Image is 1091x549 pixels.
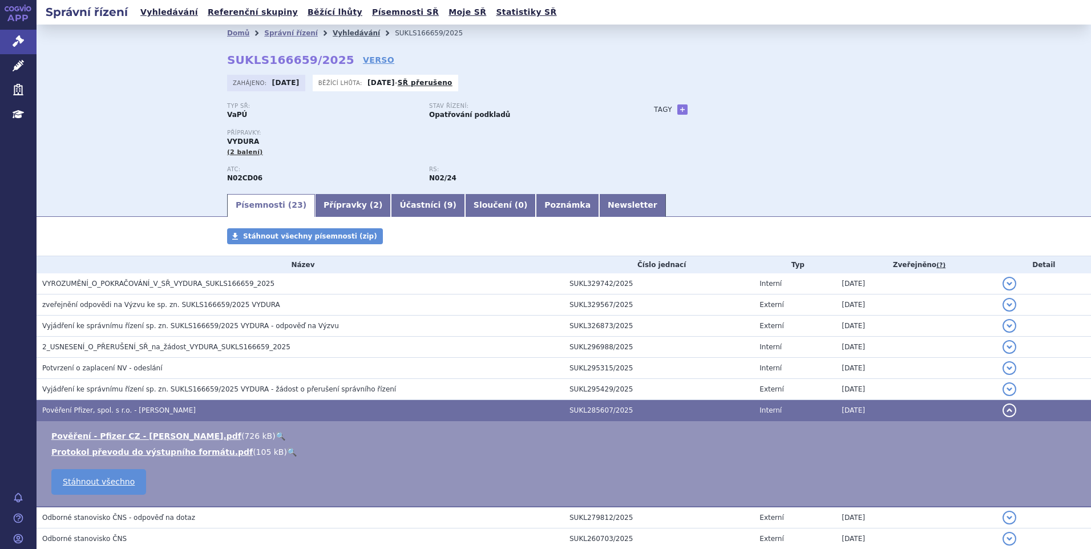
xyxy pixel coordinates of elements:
[445,5,490,20] a: Moje SŘ
[447,200,453,209] span: 9
[391,194,464,217] a: Účastníci (9)
[836,294,996,316] td: [DATE]
[272,79,300,87] strong: [DATE]
[429,174,456,182] strong: rimegepant
[465,194,536,217] a: Sloučení (0)
[564,379,754,400] td: SUKL295429/2025
[287,447,297,457] a: 🔍
[276,431,285,441] a: 🔍
[51,446,1080,458] li: ( )
[1003,298,1016,312] button: detail
[395,25,478,42] li: SUKLS166659/2025
[536,194,599,217] a: Poznámka
[42,385,396,393] span: Vyjádření ke správnímu řízení sp. zn. SUKLS166659/2025 VYDURA - žádost o přerušení správního řízení
[227,194,315,217] a: Písemnosti (23)
[227,138,259,146] span: VYDURA
[227,148,263,156] span: (2 balení)
[836,400,996,421] td: [DATE]
[373,200,379,209] span: 2
[315,194,391,217] a: Přípravky (2)
[227,103,418,110] p: Typ SŘ:
[1003,403,1016,417] button: detail
[564,294,754,316] td: SUKL329567/2025
[243,232,377,240] span: Stáhnout všechny písemnosti (zip)
[51,431,241,441] a: Pověření - Pfizer CZ - [PERSON_NAME].pdf
[51,430,1080,442] li: ( )
[564,507,754,528] td: SUKL279812/2025
[564,400,754,421] td: SUKL285607/2025
[599,194,666,217] a: Newsletter
[836,358,996,379] td: [DATE]
[836,507,996,528] td: [DATE]
[292,200,302,209] span: 23
[204,5,301,20] a: Referenční skupiny
[759,280,782,288] span: Interní
[1003,340,1016,354] button: detail
[42,406,196,414] span: Pověření Pfizer, spol. s r.o. - Kureková
[836,256,996,273] th: Zveřejněno
[654,103,672,116] h3: Tagy
[42,301,280,309] span: zveřejnění odpovědi na Výzvu ke sp. zn. SUKLS166659/2025 VYDURA
[936,261,945,269] abbr: (?)
[429,166,620,173] p: RS:
[1003,361,1016,375] button: detail
[754,256,836,273] th: Typ
[429,111,510,119] strong: Opatřování podkladů
[1003,382,1016,396] button: detail
[836,316,996,337] td: [DATE]
[137,5,201,20] a: Vyhledávání
[997,256,1091,273] th: Detail
[363,54,394,66] a: VERSO
[42,535,127,543] span: Odborné stanovisko ČNS
[759,343,782,351] span: Interní
[227,29,249,37] a: Domů
[37,4,137,20] h2: Správní řízení
[564,337,754,358] td: SUKL296988/2025
[227,174,262,182] strong: RIMEGEPANT
[51,447,253,457] a: Protokol převodu do výstupního formátu.pdf
[836,337,996,358] td: [DATE]
[318,78,365,87] span: Běžící lhůta:
[1003,319,1016,333] button: detail
[677,104,688,115] a: +
[367,78,452,87] p: -
[227,53,354,67] strong: SUKLS166659/2025
[1003,277,1016,290] button: detail
[564,256,754,273] th: Číslo jednací
[759,364,782,372] span: Interní
[759,406,782,414] span: Interní
[564,273,754,294] td: SUKL329742/2025
[564,316,754,337] td: SUKL326873/2025
[759,322,783,330] span: Externí
[227,130,631,136] p: Přípravky:
[304,5,366,20] a: Běžící lhůty
[42,280,274,288] span: VYROZUMĚNÍ_O_POKRAČOVÁNÍ_V_SŘ_VYDURA_SUKLS166659_2025
[1003,511,1016,524] button: detail
[564,358,754,379] td: SUKL295315/2025
[518,200,524,209] span: 0
[759,301,783,309] span: Externí
[429,103,620,110] p: Stav řízení:
[836,379,996,400] td: [DATE]
[244,431,272,441] span: 726 kB
[227,228,383,244] a: Stáhnout všechny písemnosti (zip)
[256,447,284,457] span: 105 kB
[333,29,380,37] a: Vyhledávání
[51,469,146,495] a: Stáhnout všechno
[227,111,247,119] strong: VaPÚ
[264,29,318,37] a: Správní řízení
[42,364,163,372] span: Potvrzení o zaplacení NV - odeslání
[367,79,395,87] strong: [DATE]
[233,78,269,87] span: Zahájeno:
[42,514,195,522] span: Odborné stanovisko ČNS - odpověď na dotaz
[37,256,564,273] th: Název
[42,322,339,330] span: Vyjádření ke správnímu řízení sp. zn. SUKLS166659/2025 VYDURA - odpověď na Výzvu
[1003,532,1016,546] button: detail
[42,343,290,351] span: 2_USNESENÍ_O_PŘERUŠENÍ_SŘ_na_žádost_VYDURA_SUKLS166659_2025
[227,166,418,173] p: ATC:
[369,5,442,20] a: Písemnosti SŘ
[836,273,996,294] td: [DATE]
[759,385,783,393] span: Externí
[759,535,783,543] span: Externí
[398,79,452,87] a: SŘ přerušeno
